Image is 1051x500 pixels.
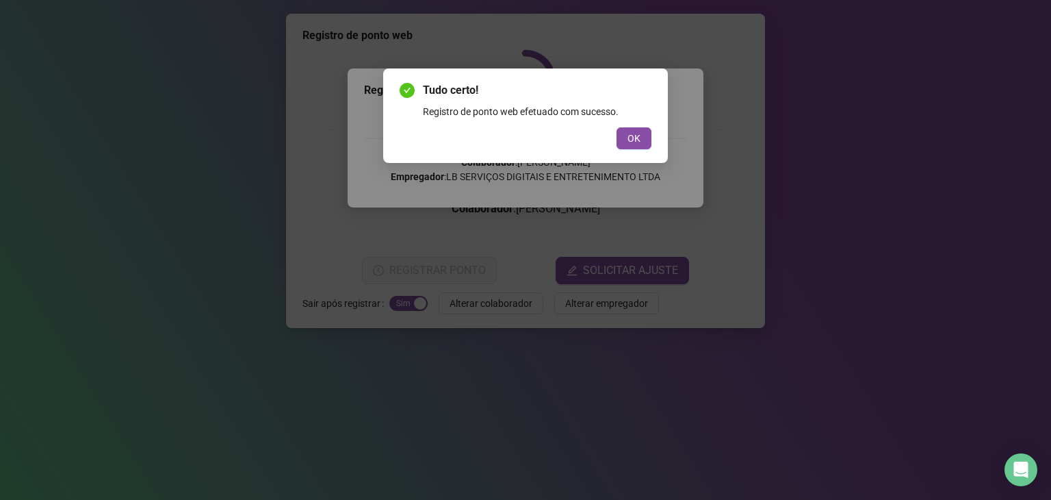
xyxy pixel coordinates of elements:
[423,104,651,119] div: Registro de ponto web efetuado com sucesso.
[423,82,651,99] span: Tudo certo!
[1004,453,1037,486] div: Open Intercom Messenger
[617,127,651,149] button: OK
[400,83,415,98] span: check-circle
[627,131,640,146] span: OK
